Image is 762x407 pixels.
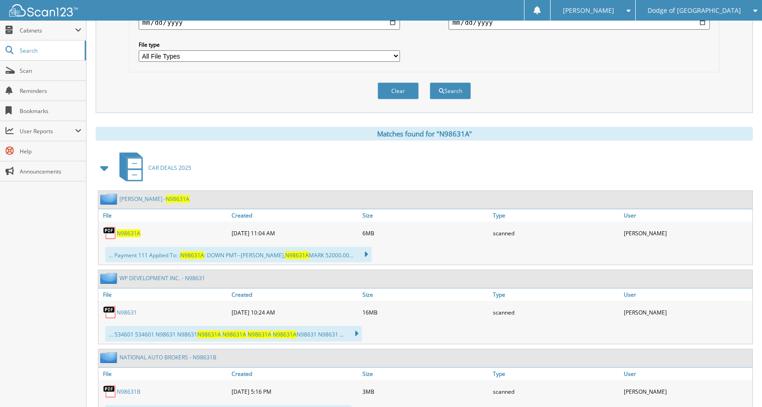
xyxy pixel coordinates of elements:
a: Size [360,209,491,222]
a: WP DEVELOPMENT INC. - N98631 [119,274,205,282]
div: [PERSON_NAME] [621,303,752,321]
a: Created [229,288,360,301]
span: Cabinets [20,27,75,34]
div: scanned [491,382,621,401]
span: N98631A [285,251,309,259]
div: scanned [491,224,621,242]
img: folder2.png [100,352,119,363]
a: CAR DEALS 2025 [114,150,191,186]
a: Type [491,209,621,222]
a: Size [360,288,491,301]
a: File [98,288,229,301]
span: Reminders [20,87,81,95]
a: Created [229,368,360,380]
a: User [621,288,752,301]
a: N98631 [117,309,137,316]
span: N98631A [273,331,297,338]
div: scanned [491,303,621,321]
span: Bookmarks [20,107,81,115]
span: N98631A [166,195,189,203]
div: ... Payment 111 Applied To: : : DOWN PMT--[PERSON_NAME], MARK 52000.00... [105,247,372,262]
a: User [621,368,752,380]
div: [DATE] 10:24 AM [229,303,360,321]
a: NATIONAL AUTO BROKERS - N98631B [119,353,216,361]
a: [PERSON_NAME] -N98631A [119,195,189,203]
span: Announcements [20,168,81,175]
img: scan123-logo-white.svg [9,4,78,16]
div: 3MB [360,382,491,401]
button: Clear [378,82,419,99]
a: File [98,209,229,222]
input: end [449,15,710,30]
span: User Reports [20,127,75,135]
div: [DATE] 11:04 AM [229,224,360,242]
a: File [98,368,229,380]
div: [PERSON_NAME] [621,382,752,401]
a: N98631B [117,388,141,396]
span: N98631A [197,331,221,338]
img: folder2.png [100,193,119,205]
img: folder2.png [100,272,119,284]
a: N98631A [117,229,141,237]
a: Type [491,288,621,301]
div: ... 534601 534601 N98631 N98631 N98631 N98631 ... [105,326,362,342]
label: File type [139,41,400,49]
span: CAR DEALS 2025 [148,164,191,172]
span: Help [20,147,81,155]
span: Scan [20,67,81,75]
span: N98631A [248,331,271,338]
span: [PERSON_NAME] [563,8,614,13]
div: 16MB [360,303,491,321]
div: Matches found for "N98631A" [96,127,753,141]
span: N98631A [180,251,204,259]
div: 6MB [360,224,491,242]
input: start [139,15,400,30]
span: Dodge of [GEOGRAPHIC_DATA] [648,8,741,13]
a: Type [491,368,621,380]
span: N98631A [222,331,246,338]
a: Created [229,209,360,222]
div: [PERSON_NAME] [621,224,752,242]
span: Search [20,47,80,54]
a: Size [360,368,491,380]
img: PDF.png [103,226,117,240]
button: Search [430,82,471,99]
a: User [621,209,752,222]
div: [DATE] 5:16 PM [229,382,360,401]
img: PDF.png [103,305,117,319]
img: PDF.png [103,385,117,398]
